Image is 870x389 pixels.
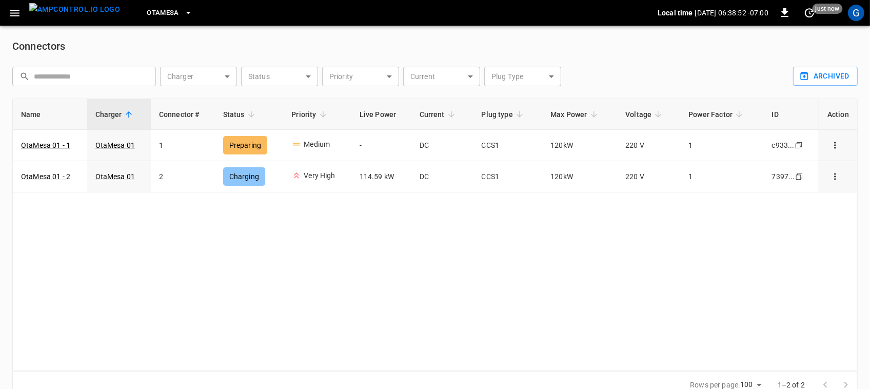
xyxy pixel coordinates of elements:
td: 1 [151,130,215,161]
div: c933 ... [772,140,795,150]
td: CCS1 [473,161,543,192]
th: ID [764,99,819,130]
button: connector options [827,169,843,184]
div: Preparing [223,136,267,154]
a: OtaMesa 01 - 2 [21,171,70,182]
div: 7397 ... [772,171,795,182]
td: 1 [680,130,763,161]
span: Charger [95,108,135,121]
h6: Connectors [12,38,858,54]
td: 120 kW [542,161,617,192]
a: OtaMesa 01 - 1 [21,140,70,150]
button: connector options [827,138,843,152]
button: Archived [793,67,858,86]
th: Connector # [151,99,215,130]
td: 2 [151,161,215,192]
div: Charging [223,167,265,186]
p: Local time [658,8,693,18]
th: Name [13,99,87,130]
img: ampcontrol.io logo [29,3,120,16]
td: 1 [680,161,763,192]
span: Max Power [550,108,600,121]
td: CCS1 [473,130,543,161]
td: 220 V [617,130,680,161]
span: Status [223,108,258,121]
th: Live Power [351,99,411,130]
span: Priority [291,108,329,121]
div: Medium [304,139,330,152]
a: OtaMesa 01 [95,172,135,181]
p: [DATE] 06:38:52 -07:00 [695,8,768,18]
div: Very High [304,170,335,183]
div: profile-icon [848,5,864,21]
span: Voltage [625,108,665,121]
td: 220 V [617,161,680,192]
a: OtaMesa 01 [95,141,135,149]
span: Plug type [482,108,526,121]
span: just now [813,4,843,14]
td: DC [411,130,473,161]
span: Current [420,108,458,121]
td: - [351,130,411,161]
span: OtaMesa [147,7,179,19]
th: Action [819,99,857,130]
div: copy [795,171,805,182]
span: Power Factor [688,108,746,121]
button: OtaMesa [143,3,196,23]
td: 120 kW [542,130,617,161]
td: DC [411,161,473,192]
button: set refresh interval [801,5,818,21]
td: 114.59 kW [351,161,411,192]
div: copy [794,140,804,151]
